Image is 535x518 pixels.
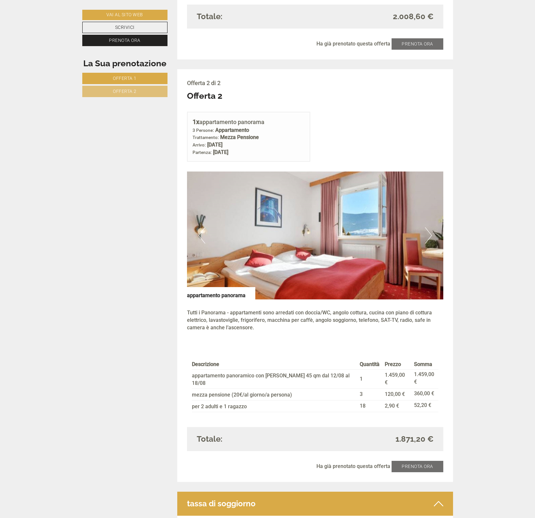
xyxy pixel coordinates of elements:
[411,360,438,370] th: Somma
[215,127,249,133] b: Appartamento
[382,360,411,370] th: Prezzo
[82,22,167,33] a: Scrivici
[192,360,357,370] th: Descrizione
[393,11,434,22] span: 2.008,60 €
[193,118,199,126] b: 1x
[193,128,214,133] small: 3 Persone:
[193,117,305,127] div: appartamento panorama
[192,434,315,445] div: Totale:
[357,360,382,370] th: Quantità
[316,463,390,469] span: Ha già prenotato questa offerta
[82,57,167,69] div: La Sua prenotazione
[192,389,357,400] td: mezza pensione (20€/al giorno/a persona)
[82,35,167,46] a: Prenota ora
[220,134,259,140] b: Mezza Pensione
[192,370,357,389] td: appartamento panoramico con [PERSON_NAME] 45 qm dal 12/08 al 18/08
[357,400,382,412] td: 18
[193,150,212,155] small: Partenza:
[316,41,390,47] span: Ha già prenotato questa offerta
[187,80,221,86] span: Offerta 2 di 2
[198,227,205,244] button: Previous
[357,389,382,400] td: 3
[385,403,399,409] span: 2,90 €
[193,142,206,147] small: Arrivo:
[213,149,228,155] b: [DATE]
[192,11,315,22] div: Totale:
[113,89,137,94] span: Offerta 2
[411,370,438,389] td: 1.459,00 €
[192,400,357,412] td: per 2 adulti e 1 ragazzo
[187,171,443,299] img: image
[177,492,453,516] div: tassa di soggiorno
[187,90,222,102] div: Offerta 2
[411,389,438,400] td: 360,00 €
[82,10,167,20] a: Vai al sito web
[385,391,405,397] span: 120,00 €
[357,370,382,389] td: 1
[411,400,438,412] td: 52,20 €
[207,142,222,148] b: [DATE]
[187,309,443,332] p: Tutti i Panorama - appartamenti sono arredati con doccia/WC, angolo cottura, cucina con piano di ...
[395,434,434,445] span: 1.871,20 €
[187,287,255,299] div: appartamento panorama
[425,227,432,244] button: Next
[193,135,219,140] small: Trattamento:
[385,372,405,385] span: 1.459,00 €
[113,76,137,81] span: Offerta 1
